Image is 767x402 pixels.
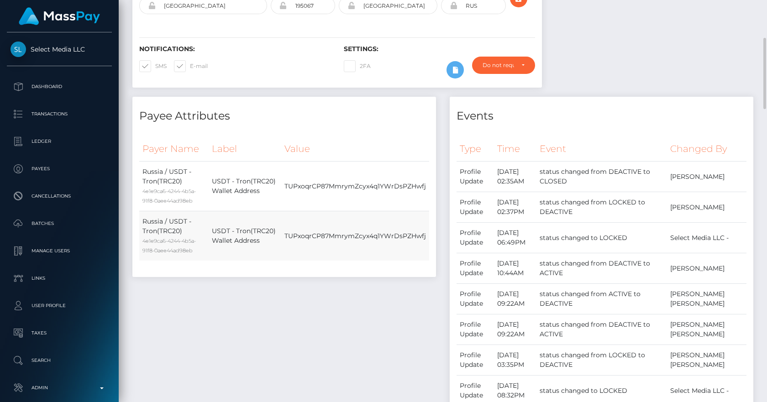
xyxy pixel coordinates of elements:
[7,322,112,345] a: Taxes
[11,381,108,395] p: Admin
[536,136,667,162] th: Event
[209,211,281,261] td: USDT - Tron(TRC20) Wallet Address
[536,192,667,223] td: status changed from LOCKED to DEACTIVE
[536,314,667,345] td: status changed from DEACTIVE to ACTIVE
[11,244,108,258] p: Manage Users
[139,108,429,124] h4: Payee Attributes
[209,136,281,162] th: Label
[7,267,112,290] a: Links
[494,192,536,223] td: [DATE] 02:37PM
[142,238,196,254] small: 4e1e9ca6-4244-4b5a-91f8-0aee44ad98eb
[139,136,209,162] th: Payer Name
[457,162,494,192] td: Profile Update
[494,345,536,376] td: [DATE] 03:35PM
[457,108,746,124] h4: Events
[457,192,494,223] td: Profile Update
[536,223,667,253] td: status changed to LOCKED
[139,162,209,211] td: Russia / USDT - Tron(TRC20)
[11,271,108,285] p: Links
[457,223,494,253] td: Profile Update
[344,60,371,72] label: 2FA
[11,80,108,94] p: Dashboard
[667,192,746,223] td: [PERSON_NAME]
[7,240,112,262] a: Manage Users
[281,162,429,211] td: TUPxoqrCP87MmrymZcyx4q1YWrDsPZHwfj
[11,135,108,148] p: Ledger
[667,223,746,253] td: Select Media LLC -
[11,326,108,340] p: Taxes
[7,212,112,235] a: Batches
[142,188,196,204] small: 4e1e9ca6-4244-4b5a-91f8-0aee44ad98eb
[7,376,112,399] a: Admin
[667,136,746,162] th: Changed By
[344,45,535,53] h6: Settings:
[494,253,536,284] td: [DATE] 10:44AM
[536,253,667,284] td: status changed from DEACTIVE to ACTIVE
[19,7,100,25] img: MassPay Logo
[11,189,108,203] p: Cancellations
[7,294,112,317] a: User Profile
[11,299,108,313] p: User Profile
[536,345,667,376] td: status changed from LOCKED to DEACTIVE
[494,162,536,192] td: [DATE] 02:35AM
[457,284,494,314] td: Profile Update
[11,354,108,367] p: Search
[7,185,112,208] a: Cancellations
[667,253,746,284] td: [PERSON_NAME]
[281,211,429,261] td: TUPxoqrCP87MmrymZcyx4q1YWrDsPZHwfj
[209,162,281,211] td: USDT - Tron(TRC20) Wallet Address
[494,136,536,162] th: Time
[457,314,494,345] td: Profile Update
[139,211,209,261] td: Russia / USDT - Tron(TRC20)
[11,107,108,121] p: Transactions
[536,162,667,192] td: status changed from DEACTIVE to CLOSED
[139,45,330,53] h6: Notifications:
[472,57,535,74] button: Do not require
[7,75,112,98] a: Dashboard
[494,314,536,345] td: [DATE] 09:22AM
[7,45,112,53] span: Select Media LLC
[494,284,536,314] td: [DATE] 09:22AM
[667,314,746,345] td: [PERSON_NAME] [PERSON_NAME]
[667,162,746,192] td: [PERSON_NAME]
[7,130,112,153] a: Ledger
[494,223,536,253] td: [DATE] 06:49PM
[7,349,112,372] a: Search
[139,60,167,72] label: SMS
[11,162,108,176] p: Payees
[457,136,494,162] th: Type
[536,284,667,314] td: status changed from ACTIVE to DEACTIVE
[667,345,746,376] td: [PERSON_NAME] [PERSON_NAME]
[174,60,208,72] label: E-mail
[11,217,108,230] p: Batches
[7,103,112,125] a: Transactions
[7,157,112,180] a: Payees
[11,42,26,57] img: Select Media LLC
[457,253,494,284] td: Profile Update
[483,62,514,69] div: Do not require
[667,284,746,314] td: [PERSON_NAME] [PERSON_NAME]
[281,136,429,162] th: Value
[457,345,494,376] td: Profile Update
